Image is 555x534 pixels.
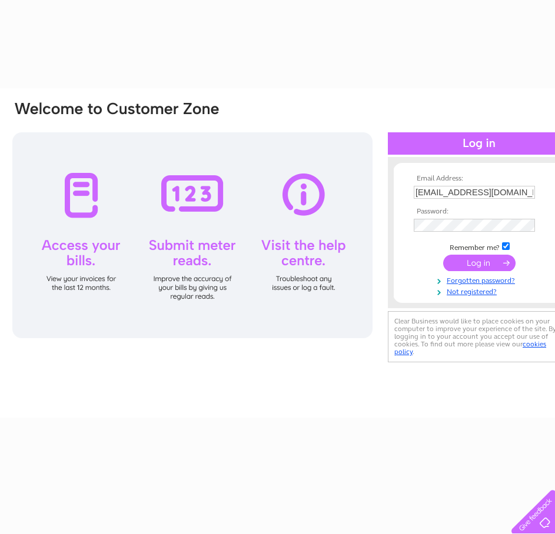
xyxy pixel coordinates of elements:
[411,241,547,252] td: Remember me?
[414,285,547,296] a: Not registered?
[414,274,547,285] a: Forgotten password?
[411,208,547,216] th: Password:
[394,340,546,356] a: cookies policy
[411,175,547,183] th: Email Address:
[443,255,516,271] input: Submit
